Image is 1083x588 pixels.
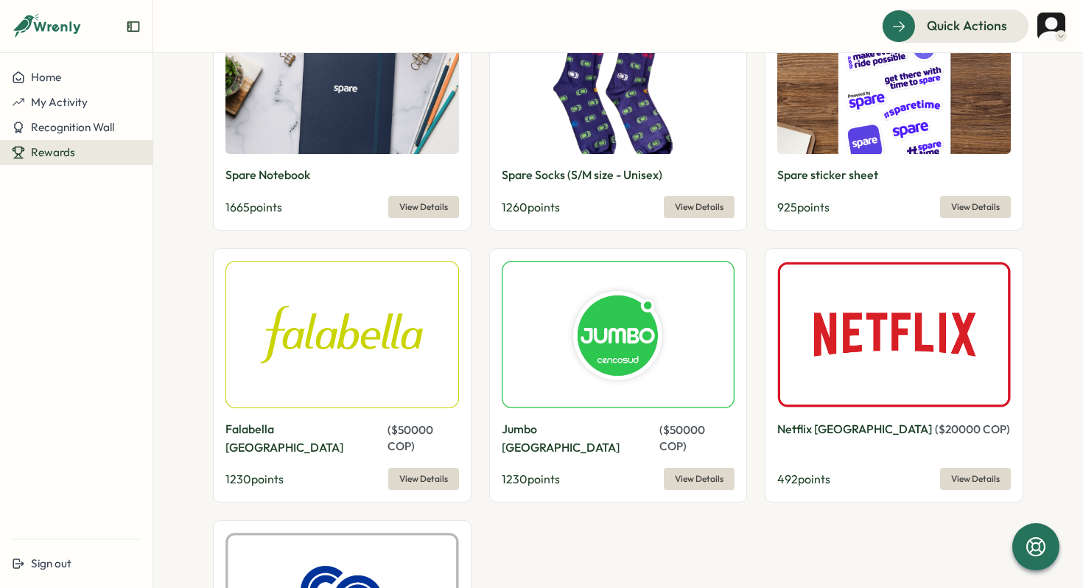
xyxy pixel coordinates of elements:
[225,166,310,184] p: Spare Notebook
[675,469,723,489] span: View Details
[225,261,459,408] img: Falabella Colombia
[777,8,1011,155] img: Spare sticker sheet
[882,10,1028,42] button: Quick Actions
[935,422,1010,436] span: ( $ 20000 COP )
[777,420,932,438] p: Netflix [GEOGRAPHIC_DATA]
[502,261,735,408] img: Jumbo Colombia
[659,423,705,453] span: ( $ 50000 COP )
[940,468,1011,490] button: View Details
[675,197,723,217] span: View Details
[777,200,830,214] span: 925 points
[388,423,433,453] span: ( $ 50000 COP )
[951,197,1000,217] span: View Details
[126,19,141,34] button: Expand sidebar
[927,16,1007,35] span: Quick Actions
[225,472,284,486] span: 1230 points
[31,120,114,134] span: Recognition Wall
[388,468,459,490] button: View Details
[399,469,448,489] span: View Details
[502,8,735,155] img: Spare Socks (S/M size - Unisex)
[399,197,448,217] span: View Details
[664,468,735,490] button: View Details
[664,196,735,218] button: View Details
[225,8,459,155] img: Spare Notebook
[502,420,657,457] p: Jumbo [GEOGRAPHIC_DATA]
[940,196,1011,218] button: View Details
[502,472,560,486] span: 1230 points
[31,95,88,109] span: My Activity
[502,200,560,214] span: 1260 points
[225,420,385,457] p: Falabella [GEOGRAPHIC_DATA]
[1037,13,1065,41] img: Andrey Rodriguez
[777,261,1011,408] img: Netflix Colombia
[502,166,662,184] p: Spare Socks (S/M size - Unisex)
[951,469,1000,489] span: View Details
[777,166,878,184] p: Spare sticker sheet
[31,145,75,159] span: Rewards
[388,196,459,218] button: View Details
[777,472,830,486] span: 492 points
[225,200,282,214] span: 1665 points
[31,70,61,84] span: Home
[31,556,71,570] span: Sign out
